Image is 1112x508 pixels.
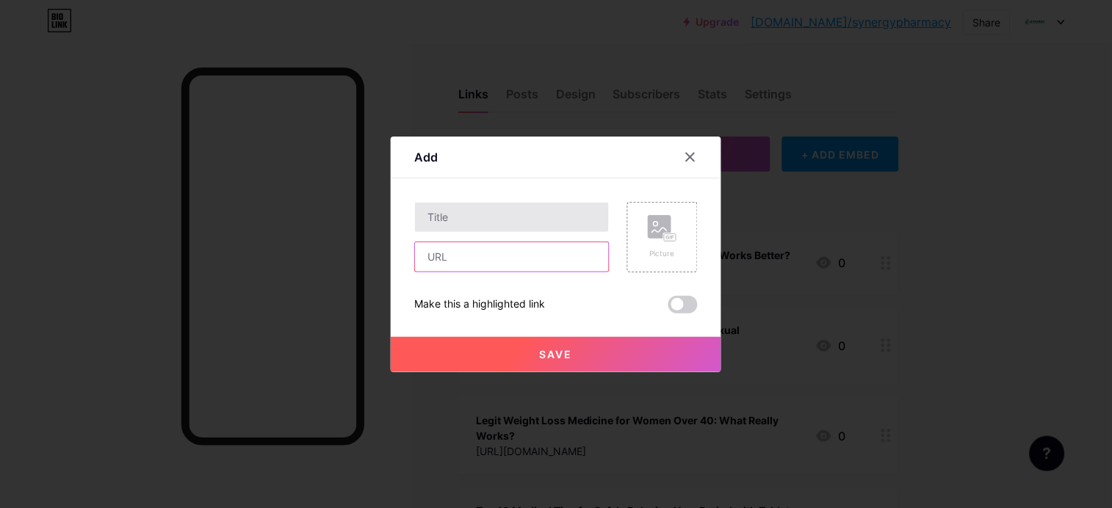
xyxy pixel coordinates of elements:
[415,203,609,232] input: Title
[414,296,545,313] div: Make this a highlighted link
[540,348,573,360] span: Save
[415,242,609,272] input: URL
[648,248,677,259] div: Picture
[391,337,721,372] button: Save
[414,148,438,166] div: Add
